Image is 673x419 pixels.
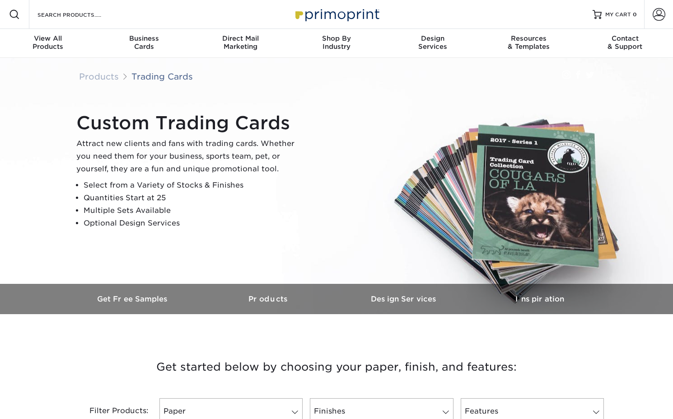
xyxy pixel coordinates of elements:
[79,71,119,81] a: Products
[481,34,577,42] span: Resources
[192,34,289,42] span: Direct Mail
[289,34,385,51] div: Industry
[76,137,302,175] p: Attract new clients and fans with trading cards. Whether you need them for your business, sports ...
[84,204,302,217] li: Multiple Sets Available
[472,295,608,303] h3: Inspiration
[76,112,302,134] h1: Custom Trading Cards
[633,11,637,18] span: 0
[384,34,481,42] span: Design
[336,295,472,303] h3: Design Services
[192,34,289,51] div: Marketing
[84,192,302,204] li: Quantities Start at 25
[96,34,192,51] div: Cards
[605,11,631,19] span: MY CART
[84,179,302,192] li: Select from a Variety of Stocks & Finishes
[384,34,481,51] div: Services
[65,284,201,314] a: Get Free Samples
[37,9,125,20] input: SEARCH PRODUCTS.....
[131,71,193,81] a: Trading Cards
[384,29,481,58] a: DesignServices
[201,295,336,303] h3: Products
[289,34,385,42] span: Shop By
[577,34,673,51] div: & Support
[336,284,472,314] a: Design Services
[577,29,673,58] a: Contact& Support
[72,347,601,387] h3: Get started below by choosing your paper, finish, and features:
[481,29,577,58] a: Resources& Templates
[84,217,302,230] li: Optional Design Services
[201,284,336,314] a: Products
[481,34,577,51] div: & Templates
[65,295,201,303] h3: Get Free Samples
[472,284,608,314] a: Inspiration
[289,29,385,58] a: Shop ByIndustry
[96,29,192,58] a: BusinessCards
[291,5,382,24] img: Primoprint
[577,34,673,42] span: Contact
[96,34,192,42] span: Business
[192,29,289,58] a: Direct MailMarketing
